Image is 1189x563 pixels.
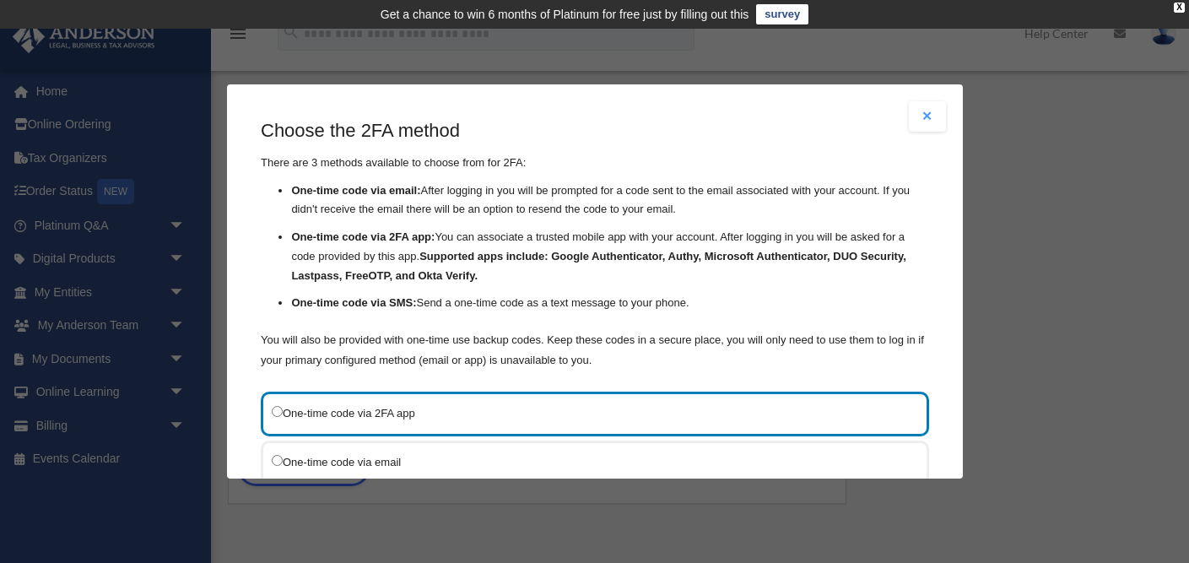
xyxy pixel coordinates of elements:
label: One-time code via 2FA app [272,403,901,424]
strong: One-time code via 2FA app: [291,230,435,243]
label: One-time code via email [272,452,901,473]
a: survey [756,4,808,24]
strong: One-time code via email: [291,184,420,197]
input: One-time code via email [272,455,283,466]
li: You can associate a trusted mobile app with your account. After logging in you will be asked for ... [291,228,929,285]
li: After logging in you will be prompted for a code sent to the email associated with your account. ... [291,181,929,220]
p: You will also be provided with one-time use backup codes. Keep these codes in a secure place, you... [261,330,929,371]
input: One-time code via 2FA app [272,406,283,417]
strong: One-time code via SMS: [291,296,416,309]
h3: Choose the 2FA method [261,118,929,144]
li: Send a one-time code as a text message to your phone. [291,294,929,313]
strong: Supported apps include: Google Authenticator, Authy, Microsoft Authenticator, DUO Security, Lastp... [291,250,905,282]
div: There are 3 methods available to choose from for 2FA: [261,118,929,371]
div: Get a chance to win 6 months of Platinum for free just by filling out this [381,4,749,24]
div: close [1174,3,1185,13]
button: Close modal [909,101,946,132]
